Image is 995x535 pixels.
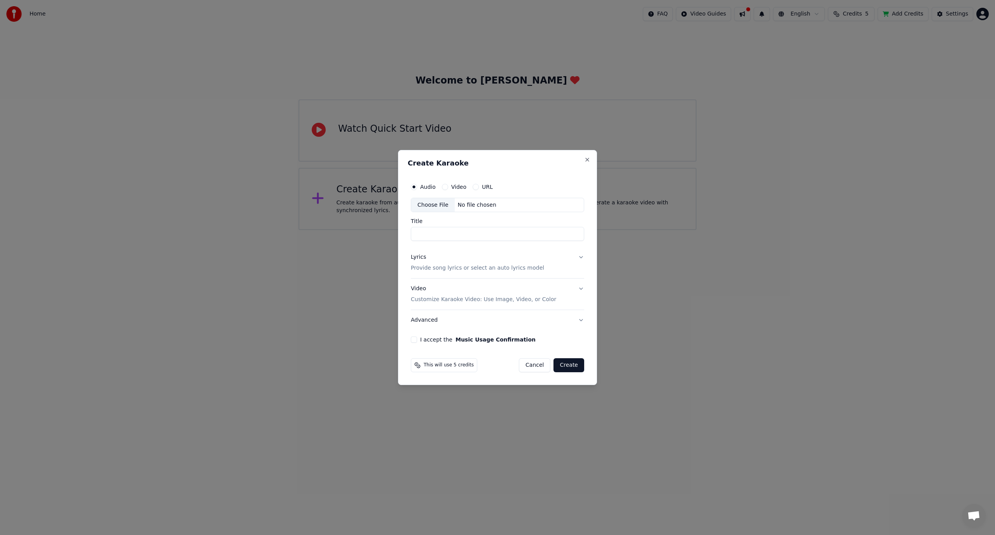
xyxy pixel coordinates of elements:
[411,279,584,310] button: VideoCustomize Karaoke Video: Use Image, Video, or Color
[411,296,556,303] p: Customize Karaoke Video: Use Image, Video, or Color
[411,285,556,304] div: Video
[456,337,536,342] button: I accept the
[420,337,536,342] label: I accept the
[411,198,455,212] div: Choose File
[420,184,436,190] label: Audio
[424,362,474,368] span: This will use 5 credits
[411,310,584,330] button: Advanced
[482,184,493,190] label: URL
[408,160,587,167] h2: Create Karaoke
[411,219,584,224] label: Title
[553,358,584,372] button: Create
[411,247,584,279] button: LyricsProvide song lyrics or select an auto lyrics model
[451,184,466,190] label: Video
[455,201,499,209] div: No file chosen
[519,358,550,372] button: Cancel
[411,265,544,272] p: Provide song lyrics or select an auto lyrics model
[411,254,426,261] div: Lyrics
